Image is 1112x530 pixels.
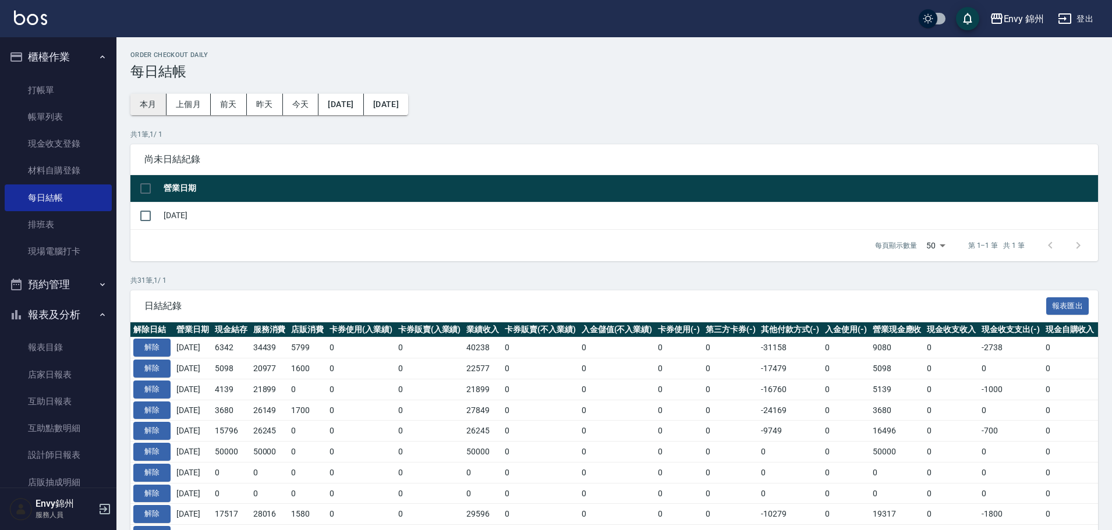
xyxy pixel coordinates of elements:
th: 現金結存 [212,322,250,337]
button: 解除 [133,464,171,482]
td: -700 [979,421,1043,442]
td: 0 [655,358,703,379]
td: 0 [703,442,759,463]
div: 50 [922,230,950,261]
button: [DATE] [364,94,408,115]
td: 19317 [870,504,925,525]
td: 0 [502,483,579,504]
th: 其他付款方式(-) [758,322,822,337]
td: -16760 [758,379,822,400]
td: 0 [870,483,925,504]
button: 昨天 [247,94,283,115]
td: 0 [979,358,1043,379]
td: 1700 [288,400,327,421]
td: 0 [655,379,703,400]
p: 每頁顯示數量 [875,240,917,251]
td: 0 [395,358,464,379]
td: 0 [579,483,656,504]
td: 0 [924,504,979,525]
button: 預約管理 [5,269,112,300]
a: 排班表 [5,211,112,238]
td: -24169 [758,400,822,421]
td: 21899 [463,379,502,400]
th: 營業日期 [173,322,212,337]
td: 29596 [463,504,502,525]
td: 0 [579,504,656,525]
td: 0 [655,400,703,421]
button: 解除 [133,360,171,378]
td: 0 [1043,462,1097,483]
h5: Envy錦州 [36,498,95,510]
th: 入金儲值(不入業績) [579,322,656,337]
td: 21899 [250,379,289,400]
th: 卡券使用(-) [655,322,703,337]
td: [DATE] [173,442,212,463]
td: 50000 [870,442,925,463]
td: 0 [579,400,656,421]
button: 櫃檯作業 [5,42,112,72]
img: Logo [14,10,47,25]
button: [DATE] [318,94,363,115]
td: 0 [703,504,759,525]
td: 0 [924,379,979,400]
td: 0 [655,421,703,442]
h2: Order checkout daily [130,51,1098,59]
td: 0 [502,504,579,525]
button: 解除 [133,380,171,399]
th: 卡券販賣(不入業績) [502,322,579,337]
td: 0 [822,462,870,483]
td: 0 [463,483,502,504]
td: 26245 [250,421,289,442]
td: 1600 [288,358,327,379]
td: -9749 [758,421,822,442]
td: 0 [822,504,870,525]
p: 服務人員 [36,510,95,520]
td: 0 [395,421,464,442]
td: 0 [655,442,703,463]
td: 0 [870,462,925,483]
td: 0 [395,442,464,463]
button: 今天 [283,94,319,115]
button: 解除 [133,401,171,419]
td: 0 [502,337,579,358]
td: 0 [1043,358,1097,379]
td: 0 [502,421,579,442]
td: 0 [1043,379,1097,400]
td: 0 [758,442,822,463]
a: 店家日報表 [5,361,112,388]
td: -1800 [979,504,1043,525]
a: 報表目錄 [5,334,112,361]
td: 5098 [212,358,250,379]
td: 26149 [250,400,289,421]
th: 卡券販賣(入業績) [395,322,464,337]
td: 0 [703,400,759,421]
td: 0 [395,337,464,358]
td: 20977 [250,358,289,379]
td: 0 [502,400,579,421]
a: 設計師日報表 [5,442,112,468]
td: 0 [579,337,656,358]
th: 現金收支收入 [924,322,979,337]
a: 打帳單 [5,77,112,104]
td: 0 [924,462,979,483]
td: 0 [579,379,656,400]
td: 0 [327,483,395,504]
td: 0 [327,358,395,379]
th: 業績收入 [463,322,502,337]
a: 互助日報表 [5,388,112,415]
td: 0 [327,442,395,463]
td: 0 [327,400,395,421]
td: [DATE] [173,421,212,442]
td: 0 [924,421,979,442]
th: 第三方卡券(-) [703,322,759,337]
td: 0 [758,462,822,483]
img: Person [9,497,33,521]
td: 0 [395,400,464,421]
div: Envy 錦州 [1004,12,1044,26]
button: 報表匯出 [1046,297,1089,315]
td: [DATE] [173,337,212,358]
td: [DATE] [161,202,1098,229]
button: 報表及分析 [5,300,112,330]
td: 0 [288,379,327,400]
td: [DATE] [173,400,212,421]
